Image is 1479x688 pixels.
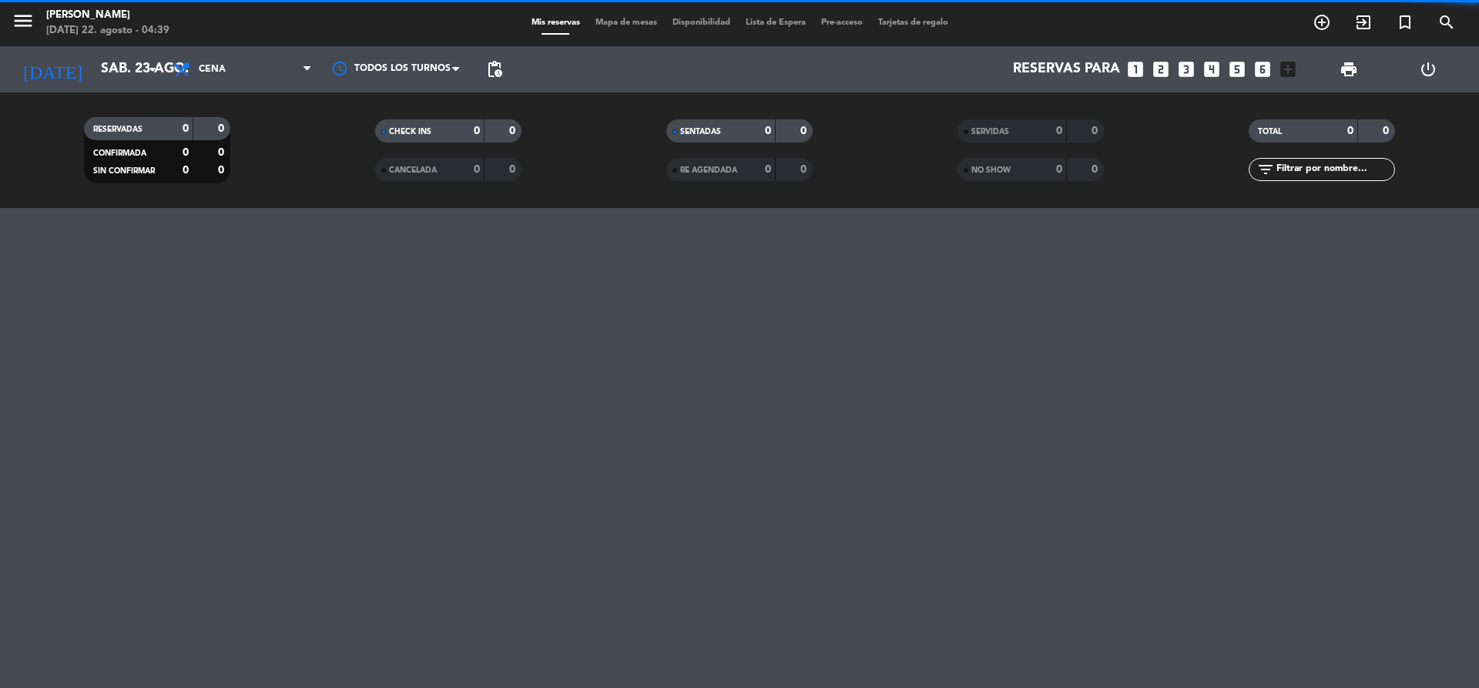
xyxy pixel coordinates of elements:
[93,149,146,157] span: CONFIRMADA
[389,166,437,174] span: CANCELADA
[509,126,518,136] strong: 0
[12,9,35,38] button: menu
[93,167,155,175] span: SIN CONFIRMAR
[485,60,504,79] span: pending_actions
[12,52,93,86] i: [DATE]
[474,164,480,175] strong: 0
[218,147,227,158] strong: 0
[389,128,431,136] span: CHECK INS
[1354,13,1373,32] i: exit_to_app
[509,164,518,175] strong: 0
[1388,46,1467,92] div: LOG OUT
[1340,60,1358,79] span: print
[971,166,1011,174] span: NO SHOW
[1013,62,1120,77] span: Reservas para
[474,126,480,136] strong: 0
[1227,59,1247,79] i: looks_5
[46,23,169,39] div: [DATE] 22. agosto - 04:39
[1419,60,1437,79] i: power_settings_new
[46,8,169,23] div: [PERSON_NAME]
[143,60,162,79] i: arrow_drop_down
[1092,164,1101,175] strong: 0
[1151,59,1171,79] i: looks_two
[971,128,1009,136] span: SERVIDAS
[680,166,737,174] span: RE AGENDADA
[199,64,226,75] span: Cena
[765,164,771,175] strong: 0
[1202,59,1222,79] i: looks_4
[1383,126,1392,136] strong: 0
[738,18,813,27] span: Lista de Espera
[1396,13,1414,32] i: turned_in_not
[1176,59,1196,79] i: looks_3
[813,18,870,27] span: Pre-acceso
[870,18,956,27] span: Tarjetas de regalo
[12,9,35,32] i: menu
[218,165,227,176] strong: 0
[1347,126,1353,136] strong: 0
[1258,128,1282,136] span: TOTAL
[800,164,810,175] strong: 0
[1437,13,1456,32] i: search
[1092,126,1101,136] strong: 0
[93,126,143,133] span: RESERVADAS
[524,18,588,27] span: Mis reservas
[1275,161,1394,178] input: Filtrar por nombre...
[1056,126,1062,136] strong: 0
[183,147,189,158] strong: 0
[1313,13,1331,32] i: add_circle_outline
[218,123,227,134] strong: 0
[1278,59,1298,79] i: add_box
[665,18,738,27] span: Disponibilidad
[800,126,810,136] strong: 0
[588,18,665,27] span: Mapa de mesas
[680,128,721,136] span: SENTADAS
[1125,59,1145,79] i: looks_one
[1256,160,1275,179] i: filter_list
[765,126,771,136] strong: 0
[1253,59,1273,79] i: looks_6
[1056,164,1062,175] strong: 0
[183,165,189,176] strong: 0
[183,123,189,134] strong: 0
